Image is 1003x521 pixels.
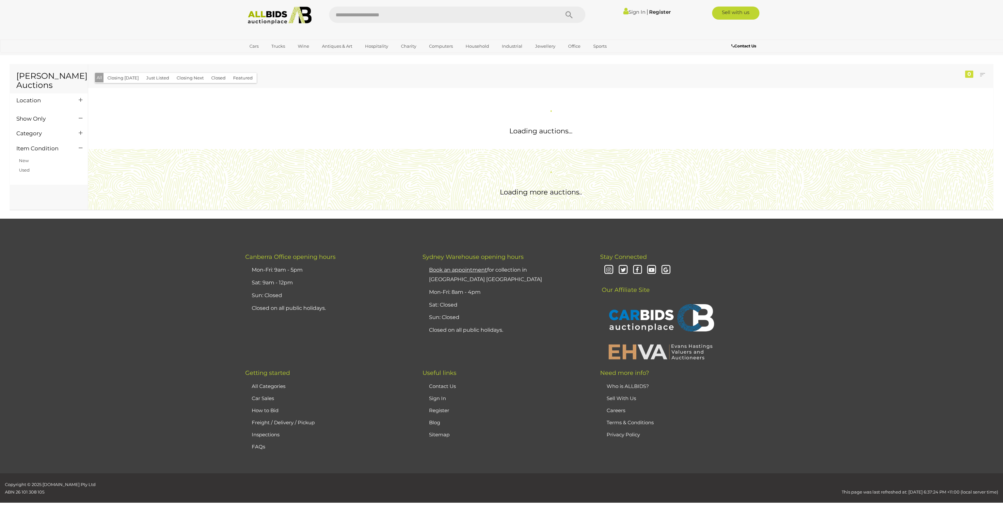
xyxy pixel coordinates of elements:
[531,41,560,52] a: Jewellery
[605,343,716,360] img: EHVA | Evans Hastings Valuers and Auctioneers
[660,264,672,276] i: Google
[427,311,583,324] li: Sun: Closed
[250,302,406,315] li: Closed on all public holidays.
[142,73,173,83] button: Just Listed
[731,42,758,50] a: Contact Us
[607,419,654,426] a: Terms & Conditions
[252,407,279,413] a: How to Bid
[632,264,643,276] i: Facebook
[250,264,406,277] li: Mon-Fri: 9am - 5pm
[16,130,69,137] h4: Category
[252,419,315,426] a: Freight / Delivery / Pickup
[207,73,230,83] button: Closed
[229,73,257,83] button: Featured
[600,369,649,377] span: Need more info?
[603,264,615,276] i: Instagram
[429,383,456,389] a: Contact Us
[429,267,542,282] a: Book an appointmentfor collection in [GEOGRAPHIC_DATA] [GEOGRAPHIC_DATA]
[422,369,456,377] span: Useful links
[564,41,585,52] a: Office
[427,299,583,311] li: Sat: Closed
[251,481,1003,496] div: This page was last refreshed at: [DATE] 6:37:24 PM +11:00 (local server time)
[16,72,81,90] h1: [PERSON_NAME] Auctions
[605,297,716,340] img: CARBIDS Auctionplace
[427,286,583,299] li: Mon-Fri: 8am - 4pm
[250,289,406,302] li: Sun: Closed
[245,253,336,260] span: Canberra Office opening hours
[607,431,640,438] a: Privacy Policy
[267,41,289,52] a: Trucks
[318,41,357,52] a: Antiques & Art
[607,395,636,401] a: Sell With Us
[623,9,645,15] a: Sign In
[252,444,265,450] a: FAQs
[646,264,658,276] i: Youtube
[646,8,648,15] span: |
[429,267,487,273] u: Book an appointment
[252,383,285,389] a: All Categories
[245,41,263,52] a: Cars
[427,324,583,337] li: Closed on all public holidays.
[617,264,629,276] i: Twitter
[250,277,406,289] li: Sat: 9am - 12pm
[95,73,104,82] button: All
[429,431,450,438] a: Sitemap
[461,41,493,52] a: Household
[422,253,524,260] span: Sydney Warehouse opening hours
[19,167,30,173] a: Used
[607,407,625,413] a: Careers
[397,41,421,52] a: Charity
[19,158,29,163] a: New
[600,253,647,260] span: Stay Connected
[16,97,69,104] h4: Location
[600,277,650,294] span: Our Affiliate Site
[245,52,300,62] a: [GEOGRAPHIC_DATA]
[429,395,446,401] a: Sign In
[425,41,457,52] a: Computers
[712,7,759,20] a: Sell with us
[244,7,315,25] img: Allbids.com.au
[361,41,392,52] a: Hospitality
[252,395,274,401] a: Car Sales
[607,383,649,389] a: Who is ALLBIDS?
[294,41,313,52] a: Wine
[498,41,527,52] a: Industrial
[500,188,582,196] span: Loading more auctions..
[589,41,611,52] a: Sports
[553,7,585,23] button: Search
[965,71,973,78] div: 0
[429,419,440,426] a: Blog
[649,9,671,15] a: Register
[16,116,69,122] h4: Show Only
[509,127,572,135] span: Loading auctions...
[103,73,143,83] button: Closing [DATE]
[429,407,449,413] a: Register
[173,73,208,83] button: Closing Next
[731,43,756,48] b: Contact Us
[16,145,69,152] h4: Item Condition
[245,369,290,377] span: Getting started
[252,431,279,438] a: Inspections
